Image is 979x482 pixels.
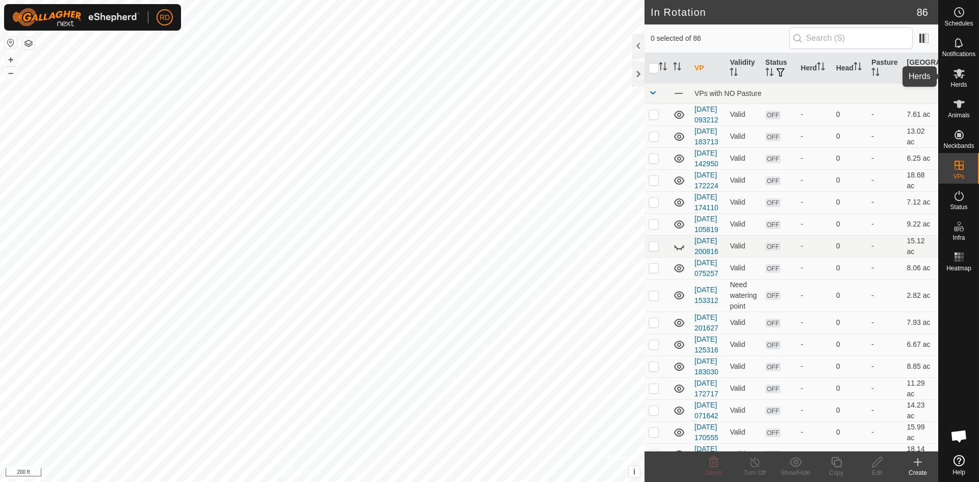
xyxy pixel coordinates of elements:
[903,399,938,421] td: 14.23 ac
[917,5,928,20] span: 86
[726,235,761,257] td: Valid
[867,125,903,147] td: -
[5,67,17,79] button: –
[944,421,974,451] a: Open chat
[765,385,781,393] span: OFF
[867,279,903,312] td: -
[801,427,828,438] div: -
[832,104,867,125] td: 0
[726,279,761,312] td: Need watering point
[832,279,867,312] td: 0
[944,20,973,27] span: Schedules
[867,377,903,399] td: -
[726,377,761,399] td: Valid
[726,443,761,465] td: Valid
[832,147,867,169] td: 0
[903,125,938,147] td: 13.02 ac
[903,312,938,334] td: 7.93 ac
[694,149,718,168] a: [DATE] 142950
[694,335,718,354] a: [DATE] 125316
[801,197,828,208] div: -
[765,155,781,163] span: OFF
[942,51,975,57] span: Notifications
[832,125,867,147] td: 0
[765,133,781,141] span: OFF
[5,37,17,49] button: Reset Map
[629,466,640,477] button: i
[801,405,828,416] div: -
[694,237,718,256] a: [DATE] 200816
[867,213,903,235] td: -
[765,319,781,327] span: OFF
[950,82,967,88] span: Herds
[867,334,903,356] td: -
[952,235,965,241] span: Infra
[726,399,761,421] td: Valid
[5,54,17,66] button: +
[765,341,781,349] span: OFF
[903,213,938,235] td: 9.22 ac
[857,468,897,477] div: Edit
[903,191,938,213] td: 7.12 ac
[694,193,718,212] a: [DATE] 174110
[903,53,938,84] th: [GEOGRAPHIC_DATA] Area
[854,64,862,72] p-sorticon: Activate to sort
[948,112,970,118] span: Animals
[726,147,761,169] td: Valid
[694,357,718,376] a: [DATE] 183030
[765,220,781,229] span: OFF
[801,339,828,350] div: -
[22,37,35,49] button: Map Layers
[705,469,723,476] span: Delete
[903,257,938,279] td: 8.06 ac
[867,191,903,213] td: -
[832,213,867,235] td: 0
[726,421,761,443] td: Valid
[694,171,718,190] a: [DATE] 172224
[832,443,867,465] td: 0
[726,104,761,125] td: Valid
[903,377,938,399] td: 11.29 ac
[832,257,867,279] td: 0
[897,468,938,477] div: Create
[796,53,832,84] th: Herd
[816,468,857,477] div: Copy
[726,213,761,235] td: Valid
[832,235,867,257] td: 0
[694,105,718,124] a: [DATE] 093212
[673,64,681,72] p-sorticon: Activate to sort
[801,263,828,273] div: -
[651,33,789,44] span: 0 selected of 86
[939,451,979,479] a: Help
[765,242,781,251] span: OFF
[765,363,781,371] span: OFF
[765,69,774,78] p-sorticon: Activate to sort
[694,313,718,332] a: [DATE] 201627
[726,356,761,377] td: Valid
[734,468,775,477] div: Turn Off
[765,176,781,185] span: OFF
[633,467,635,476] span: i
[775,468,816,477] div: Show/Hide
[867,356,903,377] td: -
[867,235,903,257] td: -
[953,173,964,180] span: VPs
[694,127,718,146] a: [DATE] 183713
[832,53,867,84] th: Head
[903,279,938,312] td: 2.82 ac
[867,312,903,334] td: -
[726,312,761,334] td: Valid
[903,169,938,191] td: 18.68 ac
[950,204,967,210] span: Status
[952,469,965,475] span: Help
[867,421,903,443] td: -
[282,469,320,478] a: Privacy Policy
[903,443,938,465] td: 18.14 ac
[943,143,974,149] span: Neckbands
[801,361,828,372] div: -
[726,334,761,356] td: Valid
[801,219,828,230] div: -
[765,450,781,459] span: OFF
[903,356,938,377] td: 8.85 ac
[765,407,781,415] span: OFF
